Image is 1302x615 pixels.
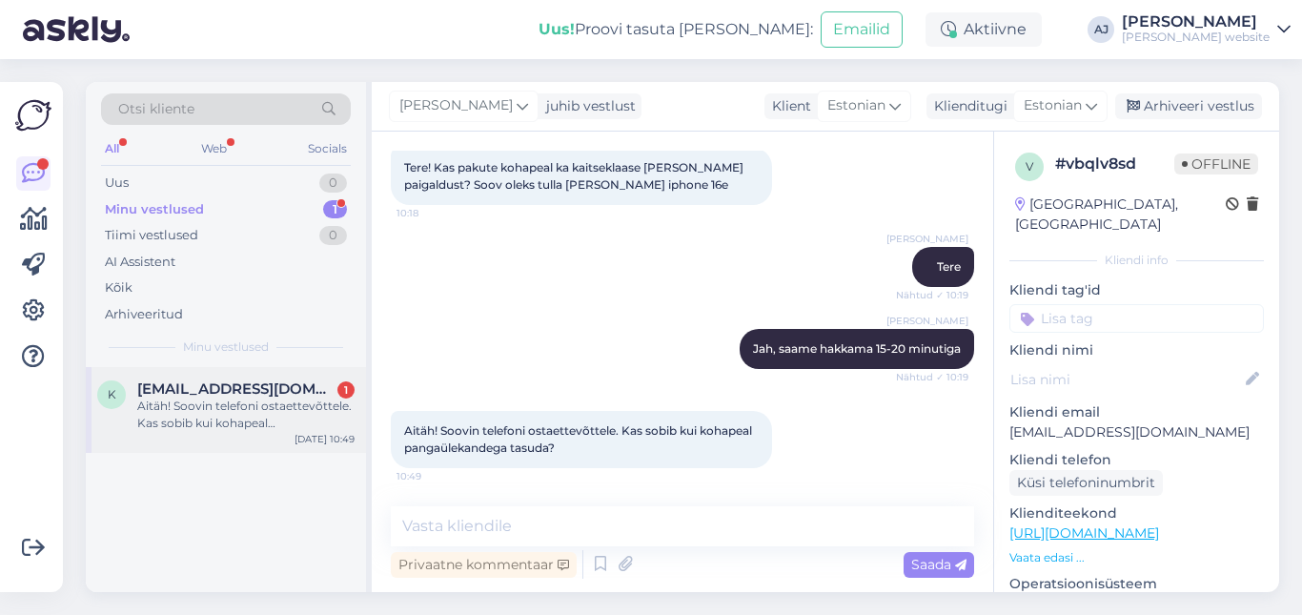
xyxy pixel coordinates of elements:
[1009,574,1264,594] p: Operatsioonisüsteem
[137,398,355,432] div: Aitäh! Soovin telefoni ostaettevõttele. Kas sobib kui kohapeal pangaülekandega tasuda?
[105,226,198,245] div: Tiimi vestlused
[1010,369,1242,390] input: Lisa nimi
[323,200,347,219] div: 1
[1115,93,1262,119] div: Arhiveeri vestlus
[105,253,175,272] div: AI Assistent
[1055,153,1174,175] div: # vbqlv8sd
[319,226,347,245] div: 0
[101,136,123,161] div: All
[539,96,636,116] div: juhib vestlust
[1122,14,1270,30] div: [PERSON_NAME]
[753,341,961,356] span: Jah, saame hakkama 15-20 minutiga
[319,174,347,193] div: 0
[404,423,755,455] span: Aitäh! Soovin telefoni ostaettevõttele. Kas sobib kui kohapeal pangaülekandega tasuda?
[108,387,116,401] span: k
[926,96,1007,116] div: Klienditugi
[304,136,351,161] div: Socials
[1009,304,1264,333] input: Lisa tag
[105,174,129,193] div: Uus
[821,11,903,48] button: Emailid
[1009,450,1264,470] p: Kliendi telefon
[896,288,968,302] span: Nähtud ✓ 10:19
[1088,16,1114,43] div: AJ
[105,200,204,219] div: Minu vestlused
[539,20,575,38] b: Uus!
[1009,340,1264,360] p: Kliendi nimi
[926,12,1042,47] div: Aktiivne
[827,95,885,116] span: Estonian
[15,97,51,133] img: Askly Logo
[1009,503,1264,523] p: Klienditeekond
[337,381,355,399] div: 1
[886,314,968,328] span: [PERSON_NAME]
[137,380,336,398] span: kpuistaja@gmail.com
[1009,422,1264,442] p: [EMAIL_ADDRESS][DOMAIN_NAME]
[539,18,813,41] div: Proovi tasuta [PERSON_NAME]:
[397,469,468,483] span: 10:49
[1174,154,1258,174] span: Offline
[1015,195,1226,235] div: [GEOGRAPHIC_DATA], [GEOGRAPHIC_DATA]
[1009,252,1264,269] div: Kliendi info
[197,136,231,161] div: Web
[399,95,513,116] span: [PERSON_NAME]
[105,278,132,297] div: Kõik
[183,338,269,356] span: Minu vestlused
[1024,95,1082,116] span: Estonian
[391,552,577,578] div: Privaatne kommentaar
[404,160,746,192] span: Tere! Kas pakute kohapeal ka kaitseklaase [PERSON_NAME] paigaldust? Soov oleks tulla [PERSON_NAME...
[295,432,355,446] div: [DATE] 10:49
[118,99,194,119] span: Otsi kliente
[1009,402,1264,422] p: Kliendi email
[886,232,968,246] span: [PERSON_NAME]
[1026,159,1033,174] span: v
[1009,470,1163,496] div: Küsi telefoninumbrit
[911,556,966,573] span: Saada
[1009,549,1264,566] p: Vaata edasi ...
[1009,280,1264,300] p: Kliendi tag'id
[1009,524,1159,542] a: [URL][DOMAIN_NAME]
[896,370,968,384] span: Nähtud ✓ 10:19
[397,206,468,220] span: 10:18
[1122,14,1291,45] a: [PERSON_NAME][PERSON_NAME] website
[764,96,811,116] div: Klient
[105,305,183,324] div: Arhiveeritud
[1122,30,1270,45] div: [PERSON_NAME] website
[937,259,961,274] span: Tere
